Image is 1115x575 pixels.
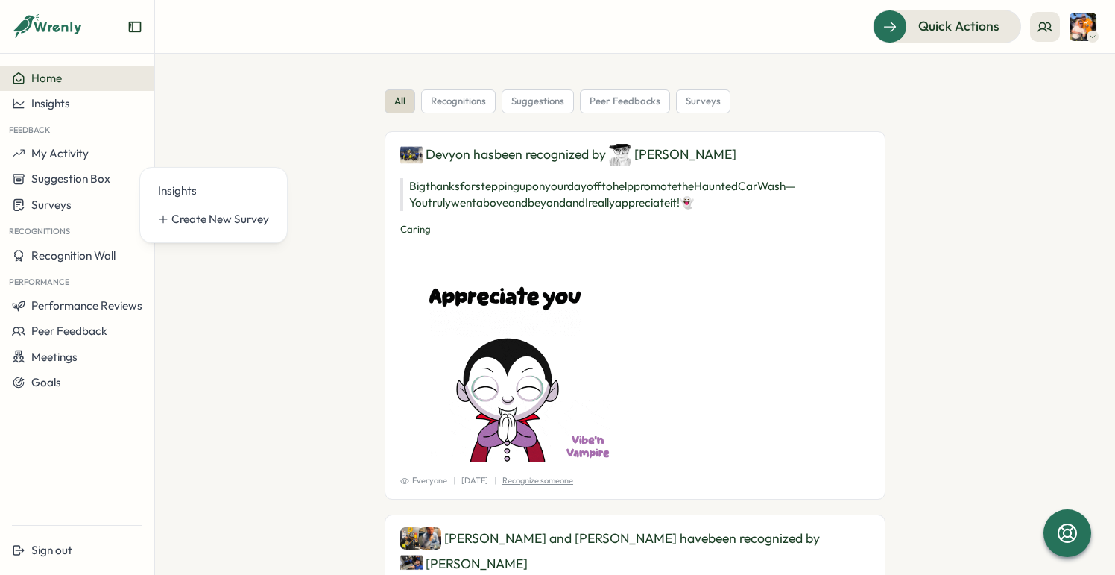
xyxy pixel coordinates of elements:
[590,95,660,108] span: peer feedbacks
[609,144,736,166] div: [PERSON_NAME]
[31,298,142,312] span: Performance Reviews
[453,474,455,487] p: |
[609,144,631,166] img: Marilyn Bennett
[31,350,78,364] span: Meetings
[502,474,573,487] p: Recognize someone
[918,16,999,36] span: Quick Actions
[31,198,72,212] span: Surveys
[400,527,423,550] img: James Abernathy
[31,71,62,85] span: Home
[400,144,870,166] div: Devyon has been recognized by
[171,211,269,227] div: Create New Survey
[494,474,496,487] p: |
[31,375,61,389] span: Goals
[400,553,423,575] img: Brandon Romagossa
[152,205,275,233] a: Create New Survey
[394,95,405,108] span: all
[873,10,1021,43] button: Quick Actions
[400,527,870,575] div: [PERSON_NAME] and [PERSON_NAME] have been recognized by
[400,223,870,236] p: Caring
[400,474,447,487] span: Everyone
[31,172,110,186] span: Suggestion Box
[152,177,275,205] a: Insights
[686,95,721,108] span: surveys
[158,183,269,199] div: Insights
[400,144,423,166] img: Devyon Johnson
[400,553,528,575] div: [PERSON_NAME]
[31,543,72,557] span: Sign out
[1069,13,1097,41] img: Bryan Doster
[400,178,870,211] p: Big thanks for stepping up on your day off to help promote the Haunted Car Wash—You truly went ab...
[419,527,441,550] img: William Parker
[31,248,116,263] span: Recognition Wall
[127,19,142,34] button: Expand sidebar
[511,95,564,108] span: suggestions
[400,248,615,462] img: Recognition Image
[431,95,486,108] span: recognitions
[31,324,107,338] span: Peer Feedback
[31,146,89,160] span: My Activity
[31,96,70,110] span: Insights
[461,474,488,487] p: [DATE]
